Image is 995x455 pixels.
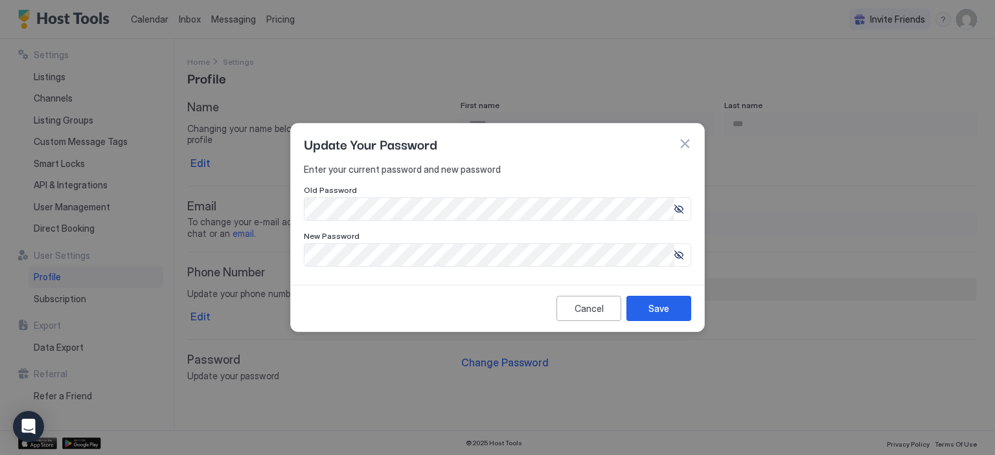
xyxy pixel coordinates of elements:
[626,296,691,321] button: Save
[575,302,604,315] div: Cancel
[304,244,674,266] input: Input Field
[13,411,44,442] div: Open Intercom Messenger
[304,164,691,175] span: Enter your current password and new password
[304,134,437,153] span: Update Your Password
[556,296,621,321] button: Cancel
[304,198,674,220] input: Input Field
[304,185,357,195] span: Old Password
[648,302,669,315] div: Save
[304,231,360,241] span: New Password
